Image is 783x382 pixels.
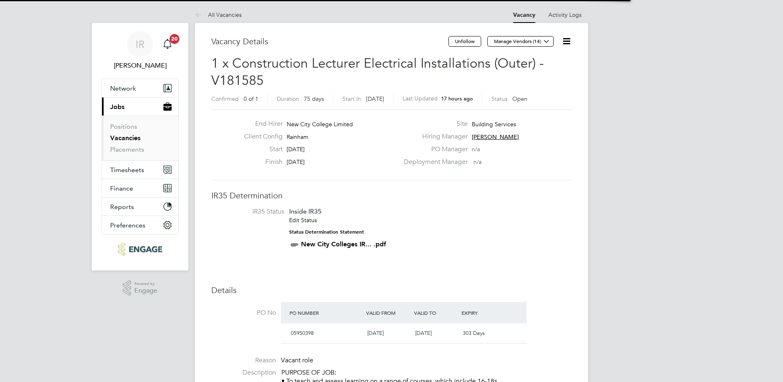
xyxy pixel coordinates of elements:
a: Activity Logs [548,11,582,18]
label: Duration [277,95,299,102]
button: Manage Vendors (14) [487,36,554,47]
label: PO No [211,309,276,317]
span: [PERSON_NAME] [472,133,519,141]
label: Deployment Manager [399,158,468,166]
span: New City College Limited [287,121,353,128]
a: Edit Status [289,216,317,224]
label: Site [399,120,468,128]
label: IR35 Status [220,207,284,216]
div: Expiry [459,305,507,320]
span: 20 [170,34,179,44]
span: [DATE] [287,146,305,153]
button: Timesheets [102,161,178,179]
div: PO Number [287,305,364,320]
div: Valid From [364,305,412,320]
label: Client Config [238,132,283,141]
label: Status [491,95,507,102]
label: Start [238,145,283,154]
a: Vacancy [513,11,535,18]
span: 75 days [304,95,324,102]
span: 17 hours ago [441,95,473,102]
div: Valid To [412,305,460,320]
h3: IR35 Determination [211,190,572,201]
a: IR[PERSON_NAME] [102,31,179,70]
span: 303 Days [463,330,485,337]
span: [DATE] [367,330,384,337]
a: Positions [110,123,137,130]
span: Network [110,84,136,92]
h3: Details [211,285,572,296]
span: Engage [134,287,157,294]
h3: Vacancy Details [211,36,448,47]
span: 0 of 1 [244,95,258,102]
span: Inside IR35 [289,207,321,215]
label: Finish [238,158,283,166]
label: Reason [211,356,276,365]
a: 20 [159,31,176,57]
span: 05950398 [291,330,314,337]
span: n/a [473,158,482,166]
nav: Main navigation [92,23,188,271]
label: Description [211,368,276,377]
span: Rainham [287,133,308,141]
span: [DATE] [287,158,305,166]
span: Open [512,95,527,102]
button: Finance [102,179,178,197]
a: Go to home page [102,243,179,256]
span: Building Services [472,121,516,128]
span: 1 x Construction Lecturer Electrical Installations (Outer) - V181585 [211,55,544,89]
span: Vacant role [281,356,313,364]
label: Start In [342,95,361,102]
a: Placements [110,146,144,153]
img: ncclondon-logo-retina.png [118,243,162,256]
span: Reports [110,203,134,211]
span: Finance [110,184,133,192]
span: Jobs [110,103,124,111]
button: Jobs [102,98,178,116]
label: Confirmed [211,95,239,102]
button: Unfollow [448,36,481,47]
a: All Vacancies [195,11,242,18]
span: Ian Rist [102,61,179,70]
span: [DATE] [415,330,432,337]
strong: Status Determination Statement [289,229,364,235]
button: Reports [102,198,178,216]
button: Preferences [102,216,178,234]
a: Vacancies [110,134,140,142]
div: Jobs [102,116,178,160]
span: [DATE] [366,95,384,102]
span: IR [136,39,145,50]
label: End Hirer [238,120,283,128]
label: PO Manager [399,145,468,154]
span: Preferences [110,221,145,229]
label: Hiring Manager [399,132,468,141]
label: Last Updated [403,95,438,102]
a: New City Colleges IR... .pdf [301,240,386,248]
span: n/a [472,146,480,153]
button: Network [102,79,178,97]
a: Powered byEngage [123,280,158,296]
span: Timesheets [110,166,144,174]
span: Powered by [134,280,157,287]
